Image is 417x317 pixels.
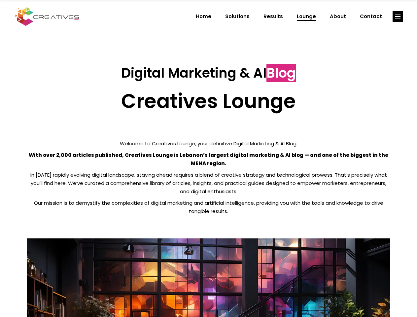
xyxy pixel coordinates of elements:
span: Solutions [225,8,250,25]
h2: Creatives Lounge [27,89,390,113]
span: Home [196,8,211,25]
a: About [323,8,353,25]
span: Blog [266,64,296,82]
p: Our mission is to demystify the complexities of digital marketing and artificial intelligence, pr... [27,199,390,215]
a: Contact [353,8,389,25]
span: Results [263,8,283,25]
span: Contact [360,8,382,25]
a: link [393,11,403,22]
img: Creatives [14,6,81,27]
a: Results [257,8,290,25]
a: Lounge [290,8,323,25]
h3: Digital Marketing & AI [27,65,390,81]
a: Solutions [218,8,257,25]
span: About [330,8,346,25]
span: Lounge [297,8,316,25]
p: In [DATE] rapidly evolving digital landscape, staying ahead requires a blend of creative strategy... [27,171,390,195]
a: Home [189,8,218,25]
p: Welcome to Creatives Lounge, your definitive Digital Marketing & AI Blog. [27,139,390,148]
strong: With over 2,000 articles published, Creatives Lounge is Lebanon’s largest digital marketing & AI ... [29,152,388,167]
